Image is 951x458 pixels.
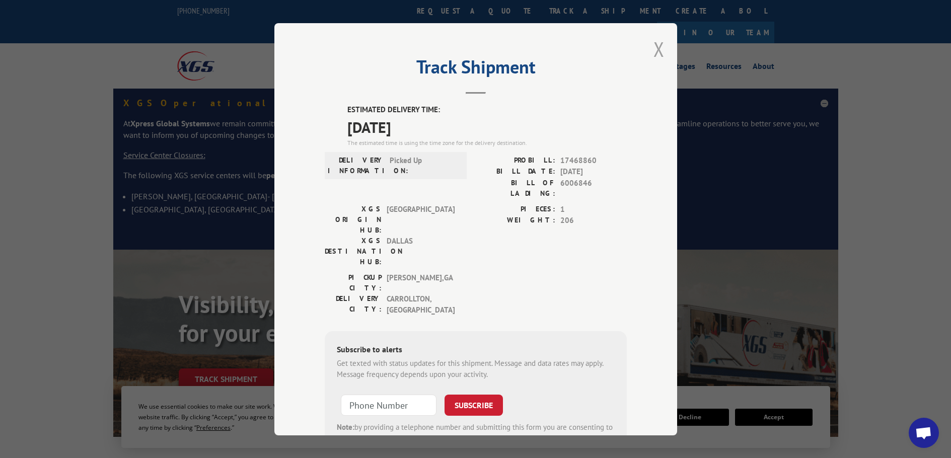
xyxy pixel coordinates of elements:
span: [PERSON_NAME] , GA [387,272,455,293]
label: ESTIMATED DELIVERY TIME: [347,104,627,116]
span: [GEOGRAPHIC_DATA] [387,203,455,235]
input: Phone Number [341,394,436,415]
span: CARROLLTON , [GEOGRAPHIC_DATA] [387,293,455,316]
div: The estimated time is using the time zone for the delivery destination. [347,138,627,147]
label: BILL OF LADING: [476,177,555,198]
label: XGS ORIGIN HUB: [325,203,382,235]
span: 17468860 [560,155,627,166]
span: DALLAS [387,235,455,267]
div: by providing a telephone number and submitting this form you are consenting to be contacted by SM... [337,421,615,455]
button: SUBSCRIBE [445,394,503,415]
span: [DATE] [560,166,627,178]
label: WEIGHT: [476,215,555,226]
label: XGS DESTINATION HUB: [325,235,382,267]
span: 206 [560,215,627,226]
span: 1 [560,203,627,215]
label: DELIVERY INFORMATION: [328,155,385,176]
span: [DATE] [347,115,627,138]
label: DELIVERY CITY: [325,293,382,316]
strong: Note: [337,422,354,431]
span: Picked Up [390,155,458,176]
label: PROBILL: [476,155,555,166]
h2: Track Shipment [325,60,627,79]
button: Close modal [653,36,665,62]
label: PICKUP CITY: [325,272,382,293]
span: 6006846 [560,177,627,198]
div: Subscribe to alerts [337,343,615,357]
div: Get texted with status updates for this shipment. Message and data rates may apply. Message frequ... [337,357,615,380]
label: PIECES: [476,203,555,215]
a: Open chat [909,418,939,448]
label: BILL DATE: [476,166,555,178]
